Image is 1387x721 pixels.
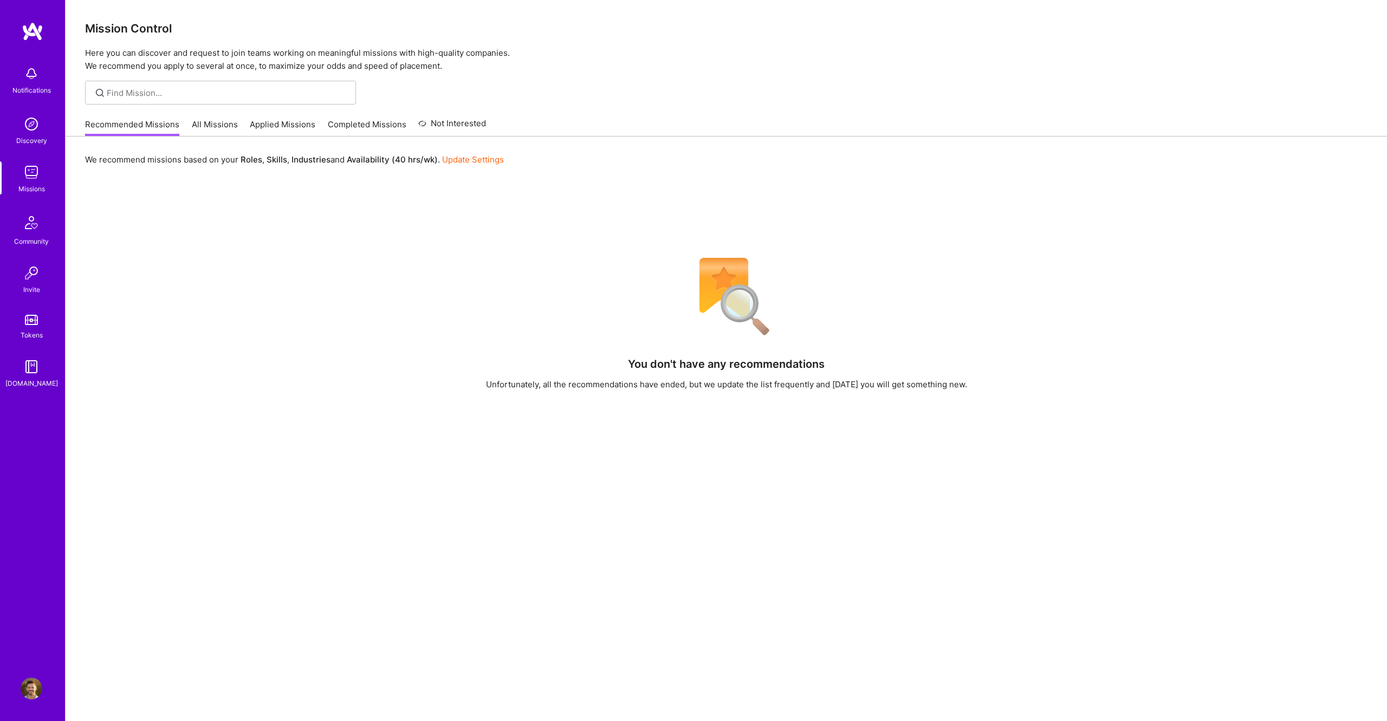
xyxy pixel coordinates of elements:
div: Invite [23,284,40,295]
img: Community [18,210,44,236]
img: logo [22,22,43,41]
div: Tokens [21,329,43,341]
a: Recommended Missions [85,119,179,137]
h3: Mission Control [85,22,1367,35]
img: Invite [21,262,42,284]
div: Notifications [12,85,51,96]
img: guide book [21,356,42,378]
a: Update Settings [442,154,504,165]
div: Missions [18,183,45,194]
b: Industries [291,154,330,165]
a: User Avatar [18,678,45,699]
div: Unfortunately, all the recommendations have ended, but we update the list frequently and [DATE] y... [486,379,967,390]
img: tokens [25,315,38,325]
input: Find Mission... [107,87,348,99]
a: Not Interested [418,117,486,137]
h4: You don't have any recommendations [628,358,825,371]
a: All Missions [192,119,238,137]
a: Applied Missions [250,119,315,137]
b: Availability (40 hrs/wk) [347,154,438,165]
img: No Results [680,251,773,343]
img: discovery [21,113,42,135]
div: Community [14,236,49,247]
p: Here you can discover and request to join teams working on meaningful missions with high-quality ... [85,47,1367,73]
div: [DOMAIN_NAME] [5,378,58,389]
p: We recommend missions based on your , , and . [85,154,504,165]
div: Discovery [16,135,47,146]
img: bell [21,63,42,85]
img: teamwork [21,161,42,183]
b: Roles [241,154,262,165]
a: Completed Missions [328,119,406,137]
img: User Avatar [21,678,42,699]
i: icon SearchGrey [94,87,106,99]
b: Skills [267,154,287,165]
